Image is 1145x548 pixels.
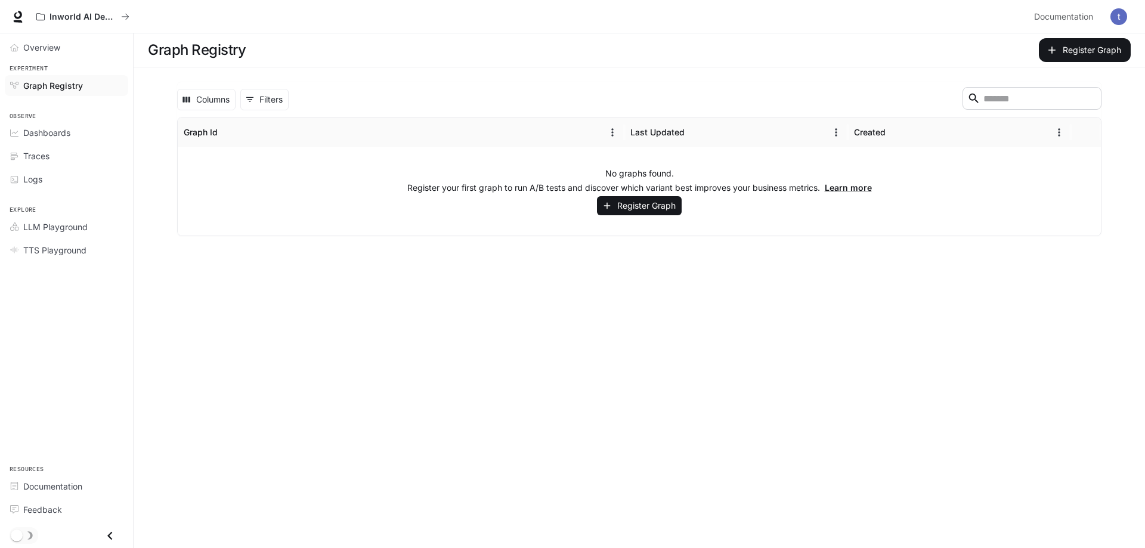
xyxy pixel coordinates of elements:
[887,123,905,141] button: Sort
[605,168,674,179] p: No graphs found.
[5,216,128,237] a: LLM Playground
[23,221,88,233] span: LLM Playground
[23,79,83,92] span: Graph Registry
[686,123,704,141] button: Sort
[597,196,682,216] button: Register Graph
[184,127,218,137] div: Graph Id
[827,123,845,141] button: Menu
[240,89,289,110] button: Show filters
[5,122,128,143] a: Dashboards
[23,173,42,185] span: Logs
[5,169,128,190] a: Logs
[1039,38,1131,62] button: Register Graph
[1029,5,1102,29] a: Documentation
[23,150,49,162] span: Traces
[604,123,621,141] button: Menu
[23,244,86,256] span: TTS Playground
[148,38,246,62] h1: Graph Registry
[49,12,116,22] p: Inworld AI Demos
[5,240,128,261] a: TTS Playground
[23,503,62,516] span: Feedback
[630,127,685,137] div: Last Updated
[1107,5,1131,29] button: User avatar
[407,182,872,194] p: Register your first graph to run A/B tests and discover which variant best improves your business...
[5,499,128,520] a: Feedback
[825,182,872,193] a: Learn more
[5,37,128,58] a: Overview
[5,75,128,96] a: Graph Registry
[31,5,135,29] button: All workspaces
[23,126,70,139] span: Dashboards
[219,123,237,141] button: Sort
[23,480,82,493] span: Documentation
[854,127,886,137] div: Created
[1034,10,1093,24] span: Documentation
[5,476,128,497] a: Documentation
[23,41,60,54] span: Overview
[1110,8,1127,25] img: User avatar
[963,87,1101,112] div: Search
[1050,123,1068,141] button: Menu
[5,145,128,166] a: Traces
[97,524,123,548] button: Close drawer
[177,89,236,110] button: Select columns
[11,528,23,541] span: Dark mode toggle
